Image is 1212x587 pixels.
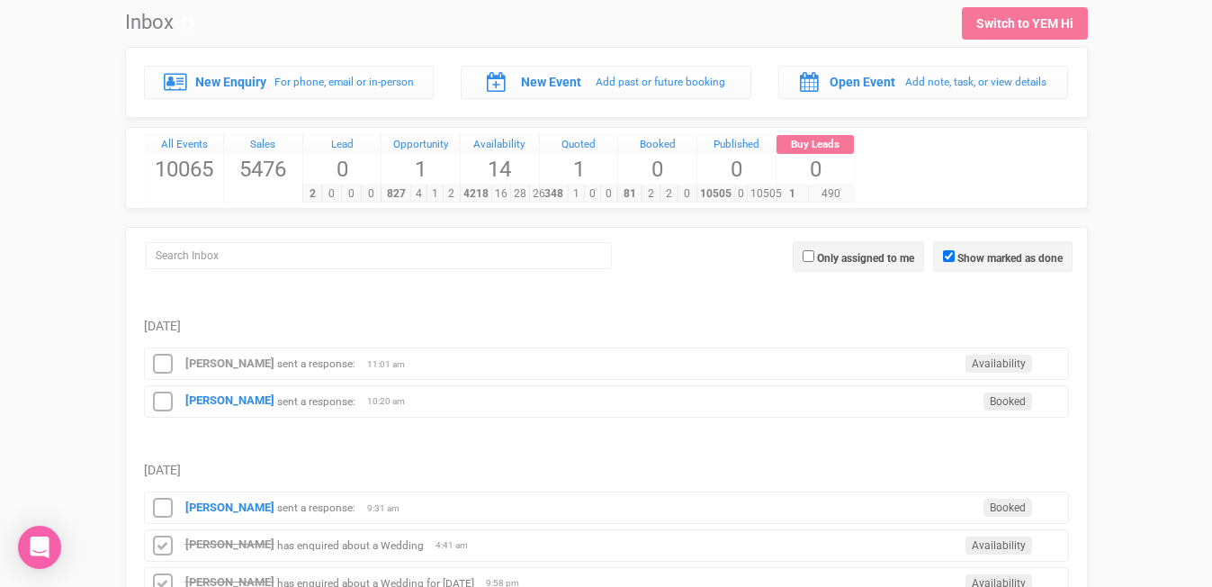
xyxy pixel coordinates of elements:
a: Opportunity [382,135,460,155]
small: Add past or future booking [596,76,725,88]
span: 2 [302,185,323,203]
span: 0 [600,185,617,203]
small: For phone, email or in-person [274,76,414,88]
span: 1 [382,154,460,185]
span: Booked [983,393,1032,411]
span: 2 [660,185,678,203]
span: 2 [642,185,660,203]
small: sent a response: [277,357,355,370]
input: Search Inbox [146,242,612,269]
label: New Event [521,73,581,91]
span: 4:41 am [435,539,480,552]
label: New Enquiry [195,73,266,91]
span: 0 [341,185,362,203]
span: 26 [529,185,549,203]
span: 0 [734,185,748,203]
span: 348 [539,185,569,203]
span: 827 [381,185,410,203]
a: Booked [618,135,696,155]
a: Availability [461,135,539,155]
a: New Enquiry For phone, email or in-person [144,66,435,98]
span: 10065 [146,154,224,185]
span: 2 [443,185,460,203]
label: Only assigned to me [817,250,914,266]
span: 4218 [460,185,492,203]
span: 10505 [747,185,786,203]
h5: [DATE] [144,464,1069,477]
a: New Event Add past or future booking [461,66,751,98]
a: Lead [303,135,382,155]
label: Show marked as done [957,250,1063,266]
a: [PERSON_NAME] [185,357,274,370]
a: [PERSON_NAME] [185,393,274,407]
span: 5476 [224,154,302,185]
a: Published [697,135,776,155]
span: 9:31 am [367,502,412,515]
a: [PERSON_NAME] [185,537,274,551]
h5: [DATE] [144,320,1069,333]
small: Add note, task, or view details [905,76,1046,88]
a: Sales [224,135,302,155]
span: 1 [540,154,618,185]
span: 1 [776,185,809,203]
span: 1 [426,185,444,203]
span: 0 [361,185,382,203]
span: 4 [410,185,427,203]
div: Open Intercom Messenger [18,526,61,569]
span: Availability [965,355,1032,373]
a: All Events [146,135,224,155]
span: 0 [618,154,696,185]
label: Open Event [830,73,895,91]
span: 0 [303,154,382,185]
span: Availability [965,537,1032,555]
a: Open Event Add note, task, or view details [778,66,1069,98]
span: 0 [584,185,601,203]
a: Quoted [540,135,618,155]
small: sent a response: [277,501,355,514]
span: 490 [808,185,854,203]
span: 28 [510,185,530,203]
span: 14 [461,154,539,185]
span: Booked [983,499,1032,517]
span: 0 [697,154,776,185]
span: 81 [617,185,642,203]
span: 0 [777,154,855,185]
span: 10505 [696,185,735,203]
a: [PERSON_NAME] [185,501,274,514]
span: 11:01 am [367,358,412,371]
span: 0 [321,185,342,203]
span: 1 [568,185,585,203]
small: sent a response: [277,394,355,407]
span: 0 [678,185,696,203]
small: has enquired about a Wedding [277,538,424,551]
span: 10:20 am [367,395,412,408]
span: 16 [491,185,511,203]
div: Switch to YEM Hi [976,14,1073,32]
a: Buy Leads [777,135,855,155]
h1: Inbox [125,12,194,33]
a: Switch to YEM Hi [962,7,1088,40]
